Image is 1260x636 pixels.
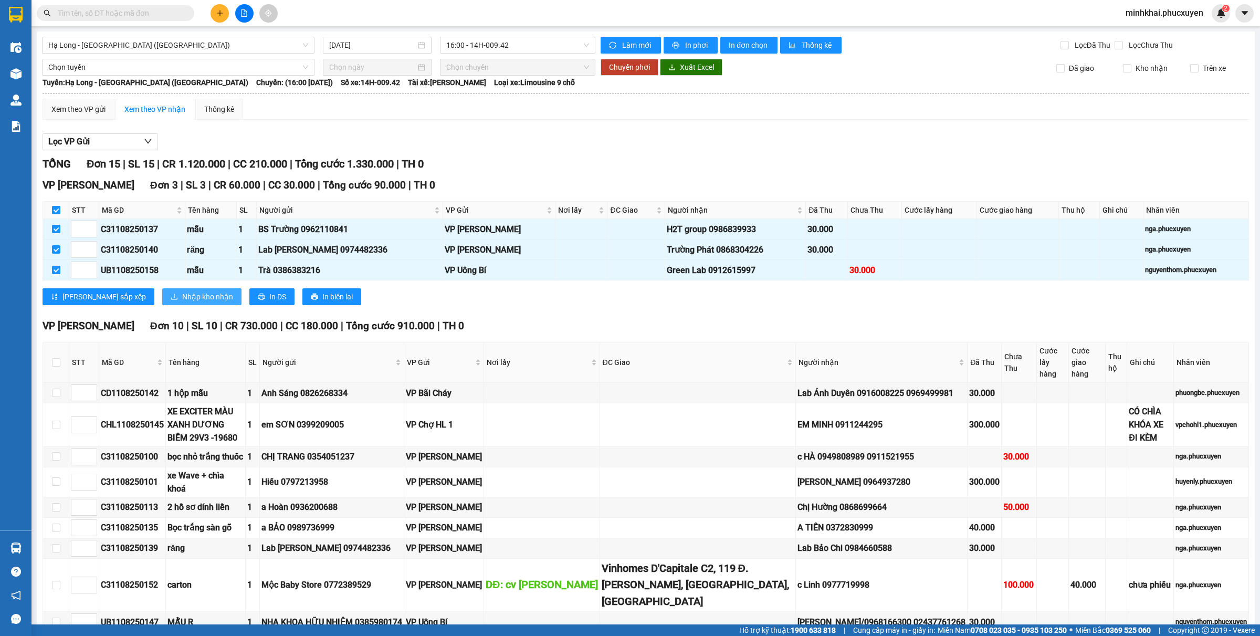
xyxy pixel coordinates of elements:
span: Lọc VP Gửi [48,135,90,148]
span: Decrease Value [85,457,97,465]
div: 40.000 [1070,578,1104,591]
div: Lab [PERSON_NAME] 0974482336 [261,541,402,555]
span: Increase Value [85,577,97,585]
th: Ghi chú [1127,342,1174,383]
span: up [88,541,94,548]
span: Tài xế: [PERSON_NAME] [408,77,486,88]
span: Chọn chuyến [446,59,589,75]
span: plus [216,9,224,17]
div: VP [PERSON_NAME] [406,450,482,463]
span: Increase Value [85,520,97,528]
span: caret-down [1240,8,1249,18]
div: VP Uông Bí [445,264,553,277]
span: bar-chart [789,41,797,50]
th: Chưa Thu [1002,342,1037,383]
span: CC 210.000 [233,158,287,170]
span: | [208,179,211,191]
span: Decrease Value [85,507,97,515]
div: nga.phucxuyen [1175,543,1247,554]
td: CHL1108250145 [99,403,166,446]
button: printerIn phơi [664,37,718,54]
div: a Hoàn 0936200688 [261,501,402,514]
div: Green Lab 0912615997 [667,264,804,277]
span: Thống kê [802,39,833,51]
span: | [220,320,223,332]
div: 30.000 [807,223,846,236]
span: Gửi hàng Hạ Long: Hotline: [9,70,101,98]
div: BS Trường 0962110841 [258,223,441,236]
button: bar-chartThống kê [780,37,842,54]
span: printer [311,293,318,301]
th: Tên hàng [185,202,237,219]
span: Decrease Value [85,482,97,490]
span: Số xe: 14H-009.42 [341,77,400,88]
span: Đơn 15 [87,158,120,170]
span: Người nhận [668,204,795,216]
span: VP Gửi [446,204,544,216]
div: Lab Bảo Chi 0984660588 [797,541,965,555]
span: Lọc Đã Thu [1070,39,1112,51]
span: Decrease Value [85,548,97,556]
span: up [88,475,94,482]
div: CHL1108250145 [101,418,164,431]
div: Lab Ánh Duyên 0916008225 0969499981 [797,387,965,400]
th: Cước giao hàng [977,202,1059,219]
div: răng [187,243,235,256]
button: sort-ascending[PERSON_NAME] sắp xếp [43,288,154,305]
div: 1 [247,475,258,488]
div: UB1108250158 [101,264,183,277]
strong: 024 3236 3236 - [5,40,106,58]
span: CR 730.000 [225,320,278,332]
div: Bọc trắng sàn gỗ [167,521,244,534]
div: C31108250100 [101,450,164,463]
span: up [88,387,94,393]
span: Nhập kho nhận [182,291,233,303]
div: Thống kê [204,103,234,115]
div: c HÀ 0949808989 0911521955 [797,450,965,463]
div: chưa phiếu [1129,578,1172,591]
span: | [123,158,125,170]
div: nguyenthom.phucxuyen [1145,265,1247,275]
span: TH 0 [443,320,464,332]
div: mẫu [187,223,235,236]
span: Đã giao [1065,62,1098,74]
td: VP Hạ Long [404,497,484,518]
button: printerIn DS [249,288,295,305]
button: aim [259,4,278,23]
div: A TIẾN 0372830999 [797,521,965,534]
div: CHỊ TRANG 0354051237 [261,450,402,463]
span: VP Gửi [407,357,473,368]
div: C31108250137 [101,223,183,236]
div: nga.phucxuyen [1175,580,1247,590]
td: C31108250139 [99,538,166,559]
span: printer [258,293,265,301]
span: Increase Value [85,474,97,482]
td: VP Hạ Long [443,219,555,239]
div: 1 [238,264,255,277]
span: Increase Value [85,221,97,229]
span: down [88,251,94,257]
span: up [88,521,94,527]
img: warehouse-icon [10,543,22,554]
span: down [88,508,94,515]
span: ĐC Giao [603,357,785,368]
button: downloadXuất Excel [660,59,722,76]
span: up [88,243,94,249]
div: mẫu [187,264,235,277]
span: 2 [1224,5,1227,12]
span: Mã GD [102,357,155,368]
span: Người nhận [799,357,957,368]
td: C31108250113 [99,497,166,518]
span: Decrease Value [85,270,97,278]
td: C31108250100 [99,447,166,467]
span: Gửi hàng [GEOGRAPHIC_DATA]: Hotline: [5,30,106,68]
th: Nhân viên [1174,342,1249,383]
td: VP Hạ Long [404,447,484,467]
span: Increase Value [85,499,97,507]
th: Cước lấy hàng [902,202,977,219]
input: 11/08/2025 [329,39,416,51]
span: TỔNG [43,158,71,170]
div: 1 [238,243,255,256]
span: | [396,158,399,170]
span: download [171,293,178,301]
